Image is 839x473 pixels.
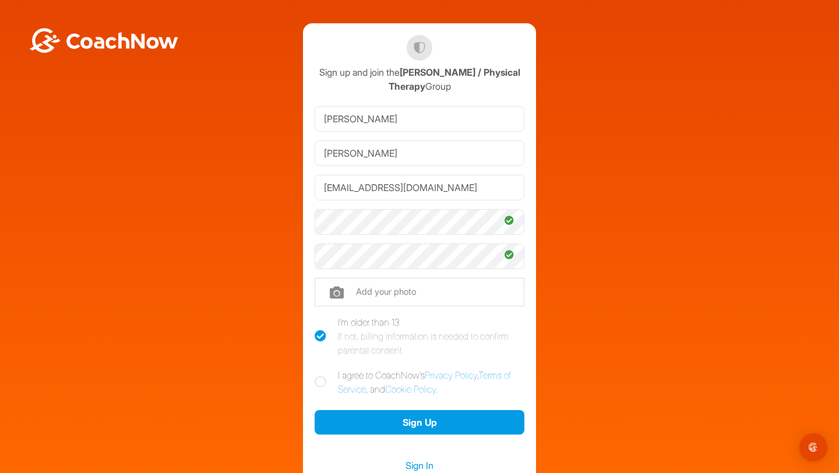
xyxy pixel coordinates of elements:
[389,66,520,92] strong: [PERSON_NAME] / Physical Therapy
[407,35,432,61] img: Jana Dorsch
[425,369,477,381] a: Privacy Policy
[315,140,524,166] input: Last Name
[315,175,524,200] input: Email
[338,315,524,357] div: I'm older than 13
[28,28,179,53] img: BwLJSsUCoWCh5upNqxVrqldRgqLPVwmV24tXu5FoVAoFEpwwqQ3VIfuoInZCoVCoTD4vwADAC3ZFMkVEQFDAAAAAElFTkSuQmCC
[385,383,436,395] a: Cookie Policy
[315,106,524,132] input: First Name
[315,65,524,93] div: Sign up and join the Group
[315,458,524,473] a: Sign In
[338,369,511,395] a: Terms of Service
[799,433,827,461] div: Open Intercom Messenger
[315,368,524,396] label: I agree to CoachNow's , , and .
[315,410,524,435] button: Sign Up
[338,329,524,357] div: If not, billing information is needed to confirm parental consent.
